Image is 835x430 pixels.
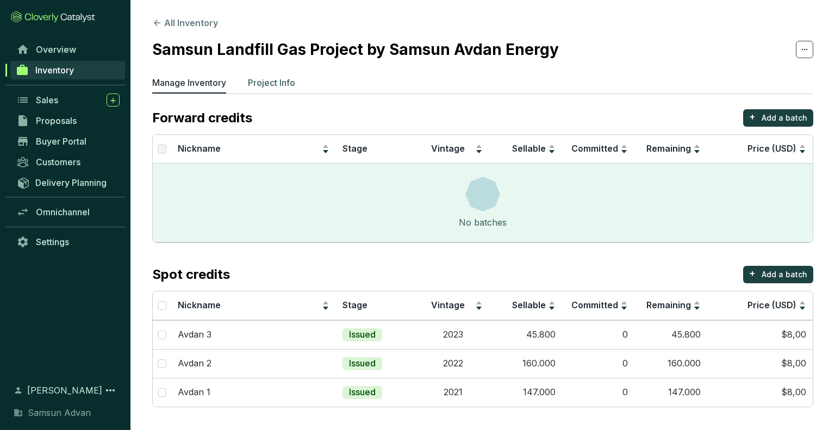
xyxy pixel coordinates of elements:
div: No batches [459,216,507,229]
a: Customers [11,153,125,171]
p: Avdan 1 [178,387,210,398]
p: Issued [349,387,376,398]
th: Stage [336,291,416,320]
p: Spot credits [152,266,230,283]
td: $8,00 [707,378,813,407]
p: Add a batch [762,269,807,280]
td: 2021 [417,378,490,407]
p: Add a batch [762,113,807,123]
td: 2022 [417,349,490,378]
span: Nickname [178,143,221,154]
a: Overview [11,40,125,59]
span: Remaining [646,300,691,310]
a: Buyer Portal [11,132,125,151]
a: Omnichannel [11,203,125,221]
a: Proposals [11,111,125,130]
button: +Add a batch [743,109,813,127]
td: 0 [562,349,635,378]
td: 45.800 [634,320,707,349]
span: Committed [571,143,618,154]
p: Issued [349,358,376,370]
span: Vintage [431,143,465,154]
p: + [749,109,756,124]
p: Project Info [248,76,295,89]
td: 0 [562,378,635,407]
span: Sellable [512,143,546,154]
h2: Samsun Landfill Gas Project by Samsun Avdan Energy [152,38,559,61]
span: Committed [571,300,618,310]
td: 160.000 [634,349,707,378]
p: Forward credits [152,109,252,127]
span: Sellable [512,300,546,310]
span: Sales [36,95,58,105]
button: All Inventory [152,16,218,29]
span: Customers [36,157,80,167]
p: + [749,266,756,281]
span: Buyer Portal [36,136,86,147]
a: Sales [11,91,125,109]
span: Inventory [35,65,74,76]
a: Delivery Planning [11,173,125,191]
span: Delivery Planning [35,177,107,188]
td: 160.000 [489,349,562,378]
span: Samsun Advan [28,406,91,419]
button: +Add a batch [743,266,813,283]
span: [PERSON_NAME] [27,384,102,397]
span: Remaining [646,143,691,154]
td: 147.000 [634,378,707,407]
p: Manage Inventory [152,76,226,89]
span: Settings [36,236,69,247]
span: Stage [342,143,367,154]
td: 45.800 [489,320,562,349]
a: Inventory [10,61,125,79]
span: Price (USD) [747,143,796,154]
span: Stage [342,300,367,310]
a: Settings [11,233,125,251]
span: Omnichannel [36,207,90,217]
p: Avdan 3 [178,329,211,341]
th: Stage [336,135,416,164]
span: Proposals [36,115,77,126]
td: $8,00 [707,320,813,349]
td: 2023 [417,320,490,349]
p: Avdan 2 [178,358,211,370]
span: Price (USD) [747,300,796,310]
td: 147.000 [489,378,562,407]
span: Nickname [178,300,221,310]
span: Overview [36,44,76,55]
td: 0 [562,320,635,349]
p: Issued [349,329,376,341]
span: Vintage [431,300,465,310]
td: $8,00 [707,349,813,378]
